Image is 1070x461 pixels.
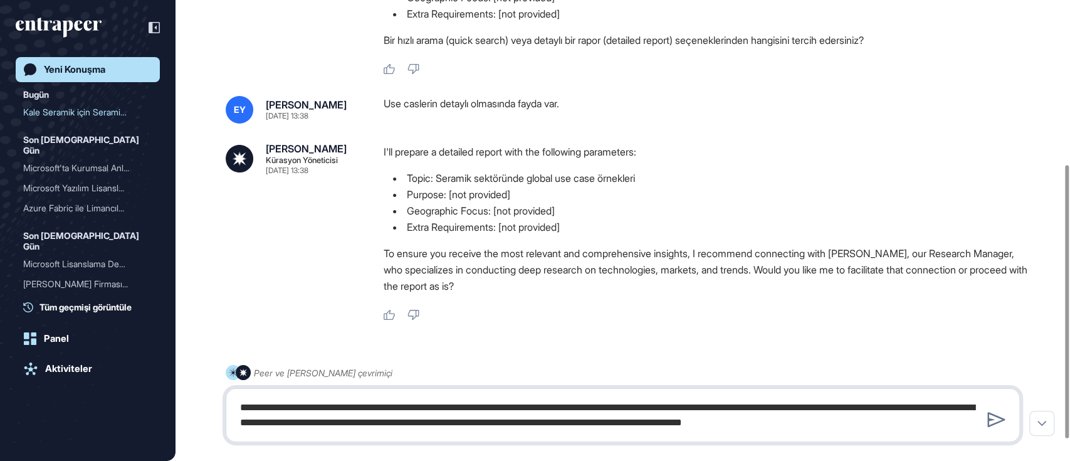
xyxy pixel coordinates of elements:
li: Topic: Seramik sektöründe global use case örnekleri [384,170,1030,186]
div: Microsoft'ta Kurumsal Anlaşma Modelinde Fiyat Değişikliği [23,158,152,178]
li: Extra Requirements: [not provided] [384,219,1030,235]
div: Azure Fabric ile Limancılık Sektöründe Veri Analizi ve Süreç Geliştirme Çalışmaları [23,198,152,218]
div: Peer ve [PERSON_NAME] çevrimiçi [254,365,392,381]
div: [DATE] 13:38 [266,167,308,174]
p: Bir hızlı arama (quick search) veya detaylı bir rapor (detailed report) seçeneklerinden hangisini... [384,32,1030,48]
div: Azure Fabric ile Limancıl... [23,198,142,218]
div: Panel [44,333,69,344]
div: Microsoft Yazılım Lisanslaması ve İlgili Gelişmelerin Haftalık Takibi [23,178,152,198]
div: Microsoft Lisanslama Değişiklikleri Haftalık Bilgilendirme Talebi [23,254,152,274]
div: [PERSON_NAME] Firması... [23,274,142,294]
div: Microsoft Yazılım Lisansl... [23,178,142,198]
div: [DATE] 13:38 [266,112,308,120]
li: Geographic Focus: [not provided] [384,203,1030,219]
div: Kürasyon Yöneticisi [266,156,338,164]
div: Son [DEMOGRAPHIC_DATA] Gün [23,132,152,158]
span: EY [234,105,246,115]
a: Yeni Konuşma [16,57,160,82]
a: Panel [16,326,160,351]
div: Microsoft'ta Kurumsal Anl... [23,158,142,178]
a: Tüm geçmişi görüntüle [23,300,160,314]
div: [PERSON_NAME] [266,100,347,110]
div: Kale Seramik için Seramik Sektöründe Başarı Hikayeleri ve İş Ortaklıkları [23,102,152,122]
div: Microsoft Lisanslama Deği... [23,254,142,274]
div: Son [DEMOGRAPHIC_DATA] Gün [23,228,152,254]
p: To ensure you receive the most relevant and comprehensive insights, I recommend connecting with [... [384,245,1030,294]
a: Aktiviteler [16,356,160,381]
div: Bugün [23,87,49,102]
div: [PERSON_NAME] [266,144,347,154]
div: Use caslerin detaylı olmasında fayda var. [384,96,1030,124]
div: entrapeer-logo [16,18,102,38]
div: Kale Seramik için Seramik... [23,102,142,122]
span: Tüm geçmişi görüntüle [39,300,132,314]
li: Purpose: [not provided] [384,186,1030,203]
li: Extra Requirements: [not provided] [384,6,1030,22]
div: Aktiviteler [45,363,92,374]
div: Abdi İbrahim İlaç Firmasının Başarılı Kullanım Örneği [23,274,152,294]
p: I'll prepare a detailed report with the following parameters: [384,144,1030,160]
div: Yeni Konuşma [44,64,105,75]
